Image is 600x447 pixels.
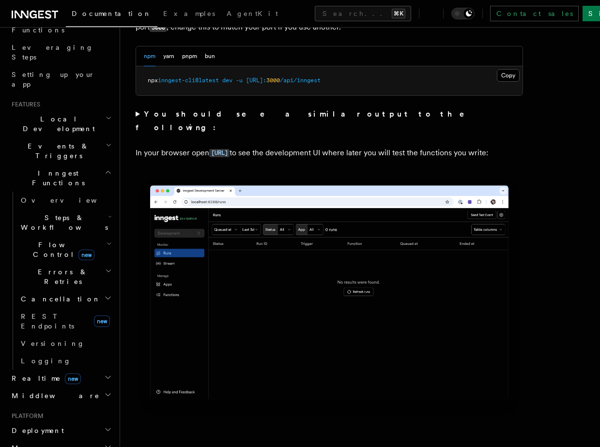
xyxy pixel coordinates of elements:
code: 3000 [150,24,167,32]
span: new [78,250,94,260]
div: Inngest Functions [8,192,114,370]
button: Search...⌘K [315,6,411,21]
kbd: ⌘K [392,9,405,18]
span: Platform [8,412,44,420]
span: Examples [163,10,215,17]
button: Realtimenew [8,370,114,387]
span: Events & Triggers [8,141,106,161]
span: Deployment [8,426,64,435]
span: AgentKit [227,10,278,17]
span: Documentation [72,10,152,17]
summary: You should see a similar output to the following: [136,107,523,134]
a: Documentation [66,3,157,27]
span: npx [148,77,158,84]
a: Versioning [17,335,114,352]
button: Copy [497,69,520,82]
button: bun [205,46,215,66]
p: In your browser open to see the development UI where later you will test the functions you write: [136,146,523,160]
button: Toggle dark mode [451,8,475,19]
button: Middleware [8,387,114,404]
span: Steps & Workflows [17,213,108,232]
a: REST Endpointsnew [17,308,114,335]
button: Local Development [8,110,114,137]
a: Leveraging Steps [8,39,114,66]
span: Middleware [8,391,100,401]
a: Overview [17,192,114,209]
button: npm [144,46,155,66]
span: Local Development [8,114,106,134]
span: REST Endpoints [21,313,74,330]
button: Events & Triggers [8,137,114,164]
span: Inngest Functions [8,168,105,188]
span: Cancellation [17,294,101,304]
span: Realtime [8,373,81,383]
img: Inngest Dev Server's 'Runs' tab with no data [136,176,523,419]
a: [URL] [209,148,230,157]
a: Examples [157,3,221,26]
span: Logging [21,357,71,365]
span: /api/inngest [280,77,321,84]
button: Inngest Functions [8,164,114,192]
a: AgentKit [221,3,284,26]
button: Steps & Workflows [17,209,114,236]
span: Overview [21,196,121,204]
span: Features [8,101,40,108]
span: dev [222,77,232,84]
strong: You should see a similar output to the following: [136,109,478,132]
a: Setting up your app [8,66,114,93]
span: -u [236,77,243,84]
button: Deployment [8,422,114,439]
span: Versioning [21,340,85,347]
a: Logging [17,352,114,370]
span: Errors & Retries [17,267,105,286]
button: yarn [163,46,174,66]
button: Errors & Retries [17,263,114,290]
button: Flow Controlnew [17,236,114,263]
span: Leveraging Steps [12,44,93,61]
a: Contact sales [490,6,579,21]
span: new [94,315,110,327]
span: Flow Control [17,240,107,259]
span: [URL]: [246,77,266,84]
button: Cancellation [17,290,114,308]
span: inngest-cli@latest [158,77,219,84]
span: 3000 [266,77,280,84]
code: [URL] [209,149,230,157]
button: pnpm [182,46,197,66]
span: Setting up your app [12,71,95,88]
span: new [65,373,81,384]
